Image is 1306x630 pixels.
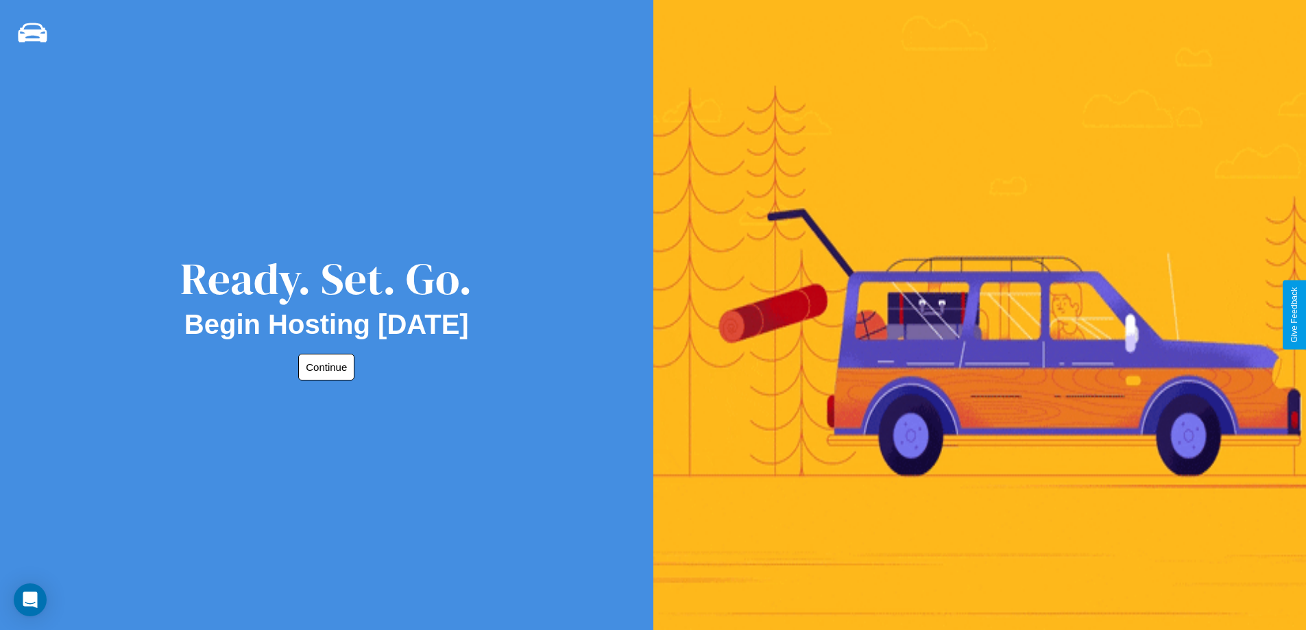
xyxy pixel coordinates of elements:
div: Open Intercom Messenger [14,583,47,616]
h2: Begin Hosting [DATE] [184,309,469,340]
div: Ready. Set. Go. [180,248,472,309]
button: Continue [298,354,354,380]
div: Give Feedback [1290,287,1299,343]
